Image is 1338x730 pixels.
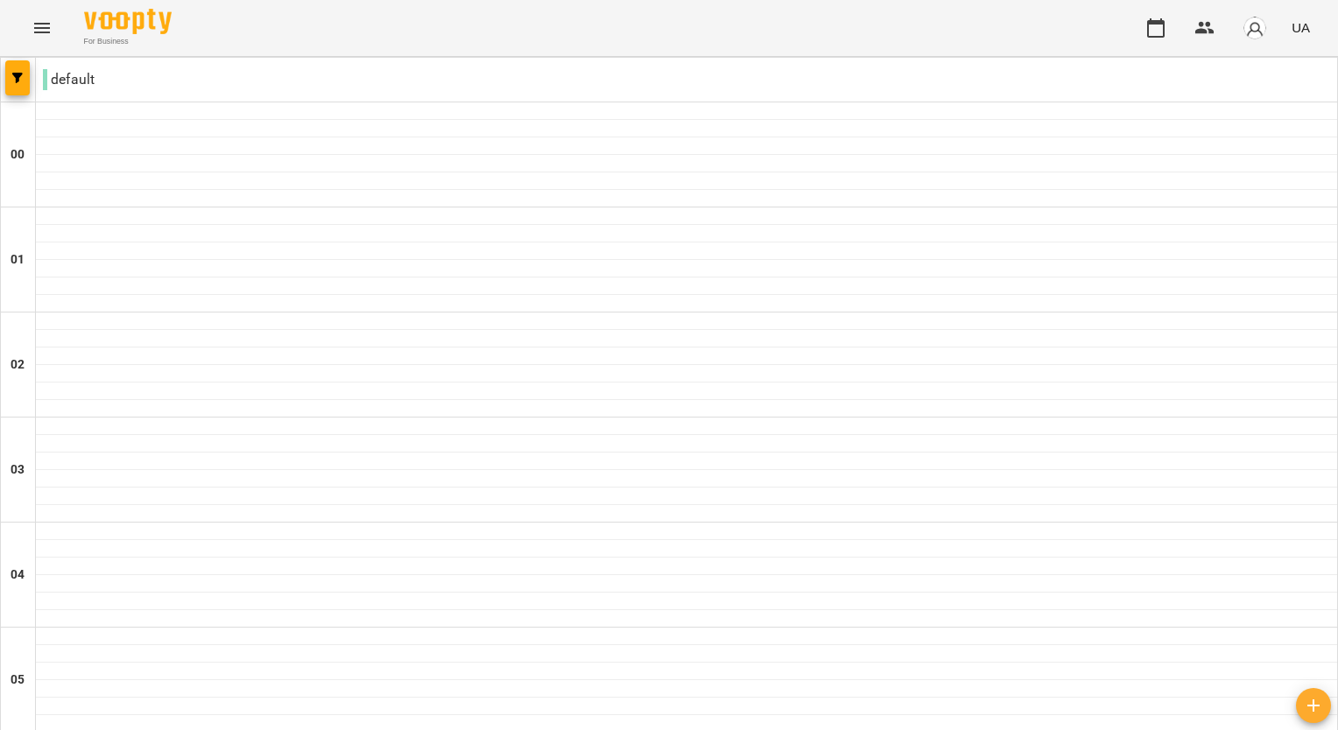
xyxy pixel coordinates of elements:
span: For Business [84,36,172,47]
h6: 00 [11,145,25,165]
img: avatar_s.png [1243,16,1267,40]
h6: 02 [11,355,25,375]
h6: 01 [11,250,25,270]
p: default [43,69,95,90]
button: Menu [21,7,63,49]
h6: 04 [11,565,25,585]
img: Voopty Logo [84,9,172,34]
button: Створити урок [1296,688,1331,723]
span: UA [1292,18,1310,37]
h6: 03 [11,460,25,480]
h6: 05 [11,670,25,690]
button: UA [1285,11,1317,44]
